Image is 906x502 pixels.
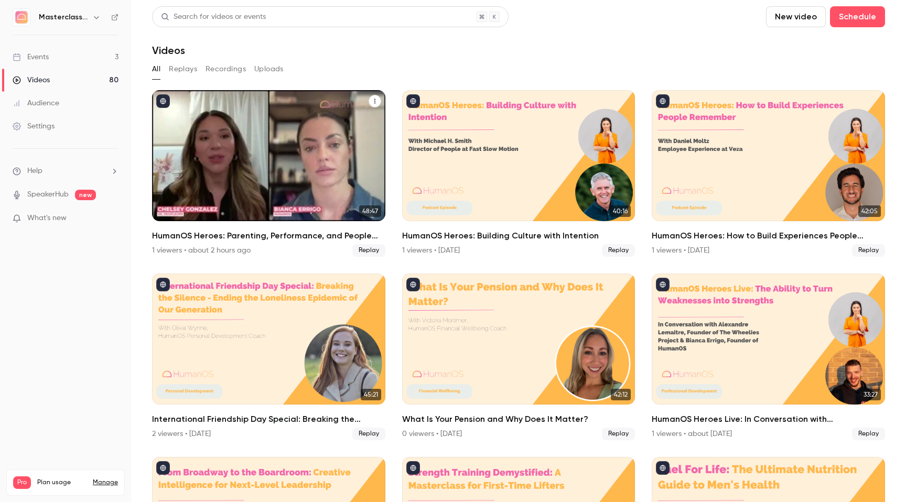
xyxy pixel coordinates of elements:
a: 42:12What Is Your Pension and Why Does It Matter?0 viewers • [DATE]Replay [402,274,635,440]
span: Replay [602,428,635,440]
a: 48:47HumanOS Heroes: Parenting, Performance, and People Leadership1 viewers • about 2 hours agoRe... [152,90,385,257]
h2: HumanOS Heroes: Building Culture with Intention [402,230,635,242]
a: Manage [93,478,118,487]
div: 0 viewers • [DATE] [402,429,462,439]
div: 1 viewers • about [DATE] [652,429,732,439]
img: Masterclass Channel [13,9,30,26]
span: Replay [352,244,385,257]
div: Settings [13,121,55,132]
li: HumanOS Heroes: Building Culture with Intention [402,90,635,257]
span: Replay [602,244,635,257]
span: Replay [852,428,885,440]
span: 42:12 [611,389,631,400]
span: Pro [13,476,31,489]
li: HumanOS Heroes: How to Build Experiences People Remember [652,90,885,257]
span: 42:05 [858,205,881,217]
span: Help [27,166,42,177]
span: 33:27 [860,389,881,400]
h6: Masterclass Channel [39,12,88,23]
li: HumanOS Heroes: Parenting, Performance, and People Leadership [152,90,385,257]
button: Recordings [206,61,246,78]
button: published [156,94,170,108]
span: Replay [852,244,885,257]
h2: HumanOS Heroes: How to Build Experiences People Remember [652,230,885,242]
button: New video [766,6,826,27]
button: Uploads [254,61,284,78]
a: 33:27HumanOS Heroes Live: In Conversation with [PERSON_NAME] - The Ability to Turn Weaknesses int... [652,274,885,440]
div: Audience [13,98,59,108]
button: Replays [169,61,197,78]
span: Replay [352,428,385,440]
div: Events [13,52,49,62]
li: help-dropdown-opener [13,166,118,177]
li: What Is Your Pension and Why Does It Matter? [402,274,635,440]
button: published [406,278,420,291]
span: 48:47 [359,205,381,217]
button: published [406,94,420,108]
span: Plan usage [37,478,87,487]
button: published [406,461,420,475]
button: Schedule [830,6,885,27]
div: Videos [13,75,50,85]
h2: What Is Your Pension and Why Does It Matter? [402,413,635,425]
span: 40:16 [610,205,631,217]
a: 45:21International Friendship Day Special: Breaking the Silence - Ending the Loneliness Epidemic ... [152,274,385,440]
div: 1 viewers • [DATE] [652,245,709,256]
button: published [656,461,670,475]
h2: HumanOS Heroes: Parenting, Performance, and People Leadership [152,230,385,242]
a: SpeakerHub [27,189,69,200]
div: Search for videos or events [161,12,266,23]
h1: Videos [152,44,185,57]
button: published [156,278,170,291]
h2: HumanOS Heroes Live: In Conversation with [PERSON_NAME] - The Ability to Turn Weaknesses into Str... [652,413,885,425]
button: published [156,461,170,475]
button: All [152,61,160,78]
button: published [656,278,670,291]
h2: International Friendship Day Special: Breaking the Silence - Ending the Loneliness Epidemic of Ou... [152,413,385,425]
li: International Friendship Day Special: Breaking the Silence - Ending the Loneliness Epidemic of Ou... [152,274,385,440]
div: 1 viewers • about 2 hours ago [152,245,251,256]
a: 42:05HumanOS Heroes: How to Build Experiences People Remember1 viewers • [DATE]Replay [652,90,885,257]
span: new [75,190,96,200]
div: 1 viewers • [DATE] [402,245,460,256]
li: HumanOS Heroes Live: In Conversation with Alexandre Lemaitre - The Ability to Turn Weaknesses int... [652,274,885,440]
span: What's new [27,213,67,224]
div: 2 viewers • [DATE] [152,429,211,439]
section: Videos [152,6,885,496]
a: 40:16HumanOS Heroes: Building Culture with Intention1 viewers • [DATE]Replay [402,90,635,257]
span: 45:21 [361,389,381,400]
button: published [656,94,670,108]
